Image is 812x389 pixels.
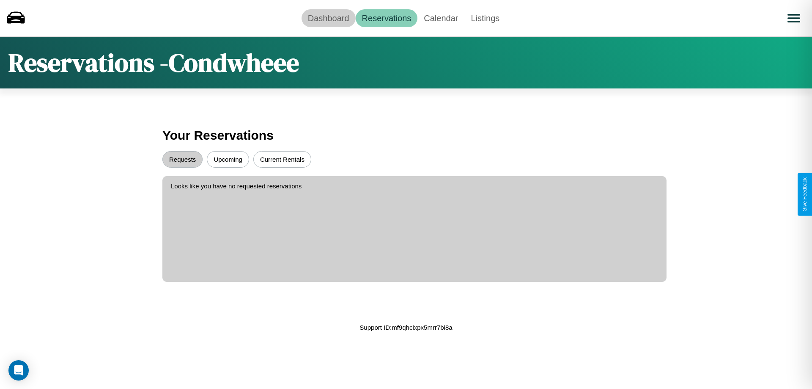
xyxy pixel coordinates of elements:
button: Upcoming [207,151,249,168]
div: Open Intercom Messenger [8,360,29,381]
div: Give Feedback [802,177,808,212]
a: Dashboard [302,9,356,27]
button: Open menu [782,6,806,30]
a: Listings [464,9,506,27]
h3: Your Reservations [162,124,650,147]
button: Requests [162,151,203,168]
button: Current Rentals [253,151,311,168]
p: Looks like you have no requested reservations [171,180,658,192]
p: Support ID: mf9qhcixpx5mrr7bi8a [359,322,452,333]
h1: Reservations - Condwheee [8,45,299,80]
a: Calendar [417,9,464,27]
a: Reservations [356,9,418,27]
